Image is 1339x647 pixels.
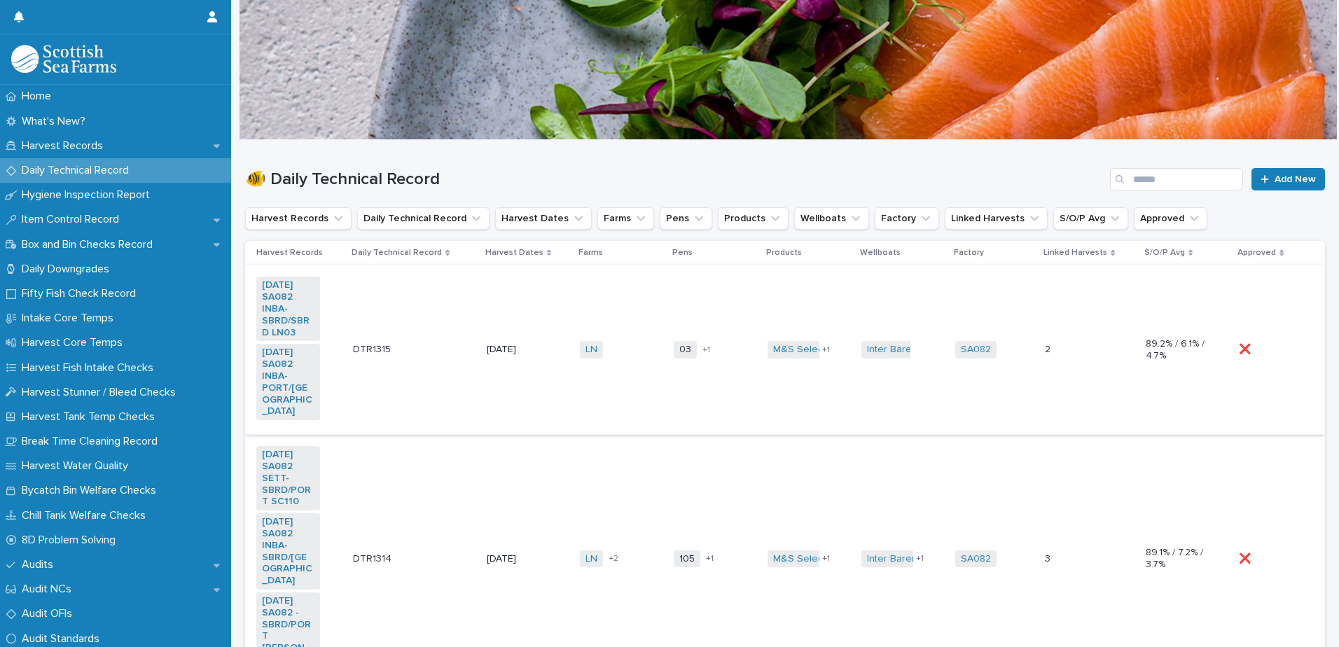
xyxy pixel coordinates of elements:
[16,632,111,646] p: Audit Standards
[16,336,134,349] p: Harvest Core Temps
[11,45,116,73] img: mMrefqRFQpe26GRNOUkG
[16,484,167,497] p: Bycatch Bin Welfare Checks
[875,207,939,230] button: Factory
[1045,341,1053,356] p: 2
[16,287,147,300] p: Fifty Fish Check Record
[773,553,826,565] a: M&S Select
[773,344,826,356] a: M&S Select
[262,279,314,338] a: [DATE] SA082 INBA-SBRD/SBRD LN03
[961,553,991,565] a: SA082
[867,553,925,565] a: Inter Barents
[16,312,125,325] p: Intake Core Temps
[860,245,901,260] p: Wellboats
[1237,245,1276,260] p: Approved
[578,245,603,260] p: Farms
[262,347,314,417] a: [DATE] SA082 INBA-PORT/[GEOGRAPHIC_DATA]
[16,607,83,620] p: Audit OFIs
[609,555,618,563] span: + 2
[16,188,161,202] p: Hygiene Inspection Report
[1239,550,1254,565] p: ❌
[245,265,1325,435] tr: [DATE] SA082 INBA-SBRD/SBRD LN03 [DATE] SA082 INBA-PORT/[GEOGRAPHIC_DATA] DTR1315DTR1315 [DATE]LN...
[1146,338,1209,362] p: 89.2% / 6.1% / 4.7%
[1043,245,1107,260] p: Linked Harvests
[585,344,597,356] a: LN
[16,534,127,547] p: 8D Problem Solving
[867,344,925,356] a: Inter Barents
[16,558,64,571] p: Audits
[1144,245,1185,260] p: S/O/P Avg
[16,410,166,424] p: Harvest Tank Temp Checks
[262,449,314,508] a: [DATE] SA082 SETT-SBRD/PORT SC110
[702,346,710,354] span: + 1
[794,207,869,230] button: Wellboats
[945,207,1048,230] button: Linked Harvests
[16,164,140,177] p: Daily Technical Record
[674,550,700,568] span: 105
[822,346,830,354] span: + 1
[1239,341,1254,356] p: ❌
[597,207,654,230] button: Farms
[16,238,164,251] p: Box and Bin Checks Record
[487,553,550,565] p: [DATE]
[16,90,62,103] p: Home
[1053,207,1128,230] button: S/O/P Avg
[357,207,490,230] button: Daily Technical Record
[961,344,991,356] a: SA082
[352,245,442,260] p: Daily Technical Record
[1146,547,1209,571] p: 89.1% / 7.2% / 3.7%
[1275,174,1316,184] span: Add New
[16,115,97,128] p: What's New?
[822,555,830,563] span: + 1
[672,245,693,260] p: Pens
[585,553,597,565] a: LN
[16,509,157,522] p: Chill Tank Welfare Checks
[256,245,323,260] p: Harvest Records
[16,361,165,375] p: Harvest Fish Intake Checks
[16,139,114,153] p: Harvest Records
[262,516,314,587] a: [DATE] SA082 INBA-SBRD/[GEOGRAPHIC_DATA]
[674,341,697,359] span: 03
[353,341,394,356] p: DTR1315
[1110,168,1243,190] input: Search
[1134,207,1207,230] button: Approved
[1045,550,1053,565] p: 3
[16,213,130,226] p: Item Control Record
[954,245,984,260] p: Factory
[1251,168,1325,190] a: Add New
[660,207,712,230] button: Pens
[353,550,394,565] p: DTR1314
[706,555,714,563] span: + 1
[718,207,789,230] button: Products
[495,207,592,230] button: Harvest Dates
[916,555,924,563] span: + 1
[16,263,120,276] p: Daily Downgrades
[245,169,1104,190] h1: 🐠 Daily Technical Record
[245,207,352,230] button: Harvest Records
[16,583,83,596] p: Audit NCs
[766,245,802,260] p: Products
[16,435,169,448] p: Break Time Cleaning Record
[16,386,187,399] p: Harvest Stunner / Bleed Checks
[485,245,543,260] p: Harvest Dates
[487,344,550,356] p: [DATE]
[16,459,139,473] p: Harvest Water Quality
